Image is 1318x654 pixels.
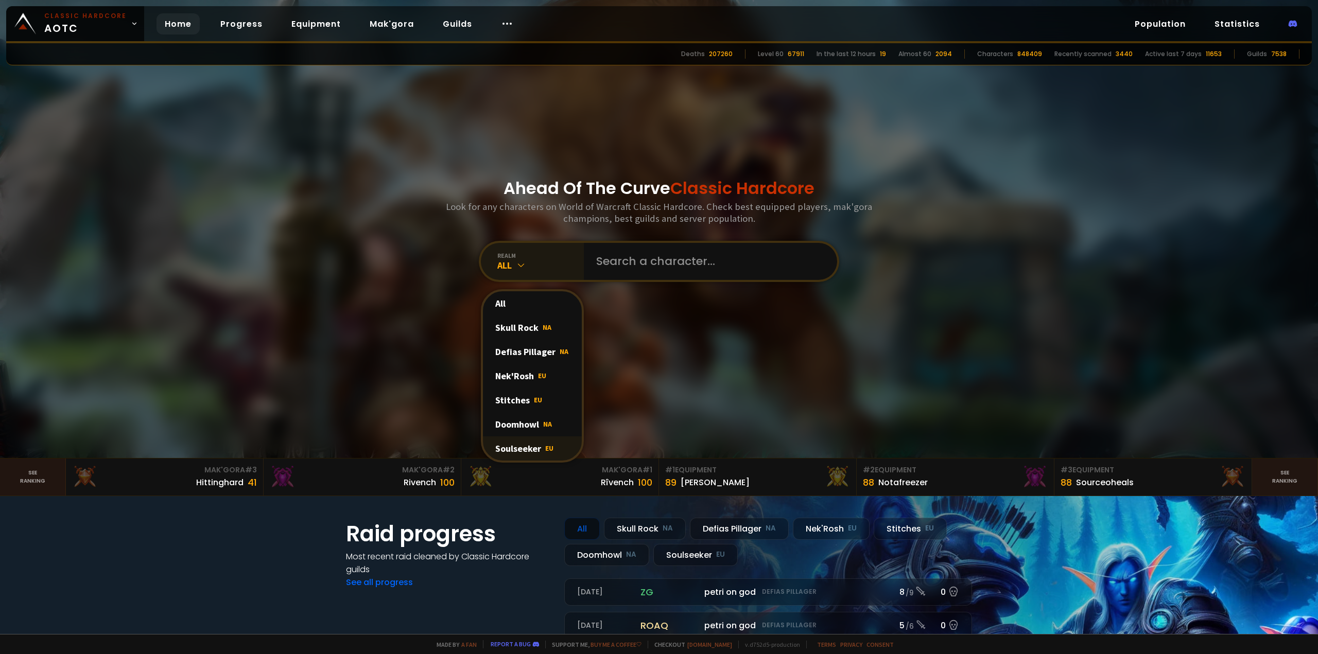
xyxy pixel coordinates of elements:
[977,49,1013,59] div: Characters
[690,518,789,540] div: Defias Pillager
[361,13,422,34] a: Mak'gora
[591,641,641,648] a: Buy me a coffee
[538,371,546,380] span: EU
[1206,13,1268,34] a: Statistics
[1054,49,1112,59] div: Recently scanned
[626,550,636,560] small: NA
[601,476,634,489] div: Rîvench
[564,578,972,606] a: [DATE]zgpetri on godDefias Pillager8 /90
[1061,475,1072,489] div: 88
[878,476,928,489] div: Notafreezer
[1145,49,1202,59] div: Active last 7 days
[560,347,568,356] span: NA
[1206,49,1222,59] div: 11653
[483,364,582,388] div: Nek'Rosh
[264,458,461,496] a: Mak'Gora#2Rivench100
[44,11,127,21] small: Classic Hardcore
[687,641,732,648] a: [DOMAIN_NAME]
[898,49,931,59] div: Almost 60
[442,201,876,224] h3: Look for any characters on World of Warcraft Classic Hardcore. Check best equipped players, mak'g...
[1076,476,1134,489] div: Sourceoheals
[848,523,857,534] small: EU
[681,476,750,489] div: [PERSON_NAME]
[1061,465,1245,475] div: Equipment
[866,641,894,648] a: Consent
[793,518,870,540] div: Nek'Rosh
[157,13,200,34] a: Home
[643,465,652,475] span: # 1
[604,518,686,540] div: Skull Rock
[440,475,455,489] div: 100
[443,465,455,475] span: # 2
[248,475,257,489] div: 41
[670,176,814,200] span: Classic Hardcore
[840,641,862,648] a: Privacy
[857,458,1054,496] a: #2Equipment88Notafreezer
[1116,49,1133,59] div: 3440
[766,523,776,534] small: NA
[461,458,659,496] a: Mak'Gora#1Rîvench100
[925,523,934,534] small: EU
[483,436,582,461] div: Soulseeker
[483,412,582,436] div: Doomhowl
[346,550,552,576] h4: Most recent raid cleaned by Classic Hardcore guilds
[681,49,705,59] div: Deaths
[245,465,257,475] span: # 3
[346,518,552,550] h1: Raid progress
[659,458,857,496] a: #1Equipment89[PERSON_NAME]
[738,641,800,648] span: v. d752d5 - production
[665,465,675,475] span: # 1
[66,458,264,496] a: Mak'Gora#3Hittinghard41
[716,550,725,560] small: EU
[863,465,1048,475] div: Equipment
[653,544,738,566] div: Soulseeker
[483,340,582,364] div: Defias Pillager
[1054,458,1252,496] a: #3Equipment88Sourceoheals
[863,465,875,475] span: # 2
[709,49,733,59] div: 207260
[935,49,952,59] div: 2094
[270,465,455,475] div: Mak'Gora
[1017,49,1042,59] div: 848409
[483,388,582,412] div: Stitches
[346,576,413,588] a: See all progress
[483,315,582,340] div: Skull Rock
[665,465,850,475] div: Equipment
[590,243,825,280] input: Search a character...
[564,518,600,540] div: All
[497,259,584,271] div: All
[758,49,784,59] div: Level 60
[874,518,947,540] div: Stitches
[788,49,804,59] div: 67911
[817,49,876,59] div: In the last 12 hours
[1271,49,1287,59] div: 7538
[880,49,886,59] div: 19
[663,523,673,534] small: NA
[212,13,271,34] a: Progress
[543,323,551,332] span: NA
[467,465,652,475] div: Mak'Gora
[430,641,477,648] span: Made by
[564,544,649,566] div: Doomhowl
[1126,13,1194,34] a: Population
[564,612,972,639] a: [DATE]roaqpetri on godDefias Pillager5 /60
[461,641,477,648] a: a fan
[1247,49,1267,59] div: Guilds
[72,465,257,475] div: Mak'Gora
[545,444,553,453] span: EU
[404,476,436,489] div: Rivench
[545,641,641,648] span: Support me,
[638,475,652,489] div: 100
[491,640,531,648] a: Report a bug
[283,13,349,34] a: Equipment
[196,476,244,489] div: Hittinghard
[6,6,144,41] a: Classic HardcoreAOTC
[1061,465,1072,475] span: # 3
[665,475,677,489] div: 89
[648,641,732,648] span: Checkout
[817,641,836,648] a: Terms
[543,419,552,429] span: NA
[483,291,582,315] div: All
[863,475,874,489] div: 88
[497,252,584,259] div: realm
